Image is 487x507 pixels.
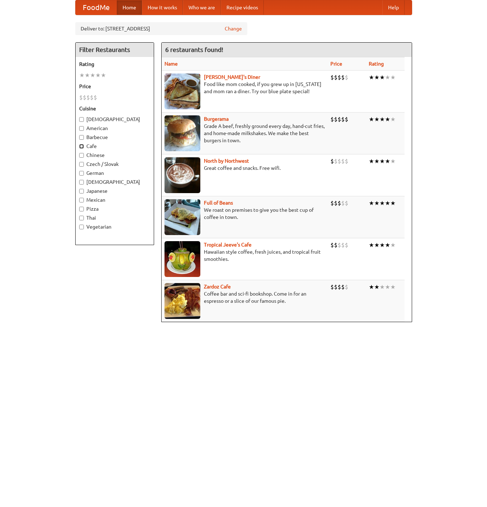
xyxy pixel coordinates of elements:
[86,94,90,101] li: $
[345,283,348,291] li: $
[379,199,385,207] li: ★
[385,73,390,81] li: ★
[369,283,374,291] li: ★
[76,0,117,15] a: FoodMe
[101,71,106,79] li: ★
[79,117,84,122] input: [DEMOGRAPHIC_DATA]
[330,283,334,291] li: $
[79,180,84,185] input: [DEMOGRAPHIC_DATA]
[204,284,231,290] a: Zardoz Cafe
[341,283,345,291] li: $
[79,134,150,141] label: Barbecue
[221,0,264,15] a: Recipe videos
[341,241,345,249] li: $
[225,25,242,32] a: Change
[374,241,379,249] li: ★
[79,178,150,186] label: [DEMOGRAPHIC_DATA]
[79,216,84,220] input: Thai
[79,94,83,101] li: $
[334,115,338,123] li: $
[79,152,150,159] label: Chinese
[79,126,84,131] input: American
[164,123,325,144] p: Grade A beef, freshly ground every day, hand-cut fries, and home-made milkshakes. We make the bes...
[338,283,341,291] li: $
[334,157,338,165] li: $
[95,71,101,79] li: ★
[330,157,334,165] li: $
[164,206,325,221] p: We roast on premises to give you the best cup of coffee in town.
[330,73,334,81] li: $
[79,135,84,140] input: Barbecue
[330,241,334,249] li: $
[79,61,150,68] h5: Rating
[164,199,200,235] img: beans.jpg
[90,94,94,101] li: $
[374,115,379,123] li: ★
[338,115,341,123] li: $
[79,116,150,123] label: [DEMOGRAPHIC_DATA]
[79,125,150,132] label: American
[94,94,97,101] li: $
[345,73,348,81] li: $
[204,74,260,80] a: [PERSON_NAME]'s Diner
[338,73,341,81] li: $
[204,242,252,248] b: Tropical Jeeve's Cafe
[385,283,390,291] li: ★
[330,199,334,207] li: $
[382,0,405,15] a: Help
[79,225,84,229] input: Vegetarian
[341,199,345,207] li: $
[369,241,374,249] li: ★
[379,115,385,123] li: ★
[345,115,348,123] li: $
[345,241,348,249] li: $
[341,115,345,123] li: $
[334,241,338,249] li: $
[204,200,233,206] b: Full of Beans
[79,171,84,176] input: German
[345,199,348,207] li: $
[379,241,385,249] li: ★
[164,81,325,95] p: Food like mom cooked, if you grew up in [US_STATE] and mom ran a diner. Try our blue plate special!
[83,94,86,101] li: $
[85,71,90,79] li: ★
[79,161,150,168] label: Czech / Slovak
[385,115,390,123] li: ★
[164,248,325,263] p: Hawaiian style coffee, fresh juices, and tropical fruit smoothies.
[164,164,325,172] p: Great coffee and snacks. Free wifi.
[79,189,84,193] input: Japanese
[79,214,150,221] label: Thai
[79,144,84,149] input: Cafe
[338,157,341,165] li: $
[164,157,200,193] img: north.jpg
[379,73,385,81] li: ★
[79,223,150,230] label: Vegetarian
[183,0,221,15] a: Who we are
[374,283,379,291] li: ★
[390,199,396,207] li: ★
[164,61,178,67] a: Name
[374,157,379,165] li: ★
[330,61,342,67] a: Price
[385,157,390,165] li: ★
[379,157,385,165] li: ★
[79,83,150,90] h5: Price
[164,290,325,305] p: Coffee bar and sci-fi bookshop. Come in for an espresso or a slice of our famous pie.
[117,0,142,15] a: Home
[79,187,150,195] label: Japanese
[164,115,200,151] img: burgerama.jpg
[390,115,396,123] li: ★
[79,153,84,158] input: Chinese
[379,283,385,291] li: ★
[79,205,150,212] label: Pizza
[164,73,200,109] img: sallys.jpg
[334,283,338,291] li: $
[204,116,229,122] b: Burgerama
[334,199,338,207] li: $
[79,196,150,204] label: Mexican
[369,73,374,81] li: ★
[79,169,150,177] label: German
[79,105,150,112] h5: Cuisine
[334,73,338,81] li: $
[90,71,95,79] li: ★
